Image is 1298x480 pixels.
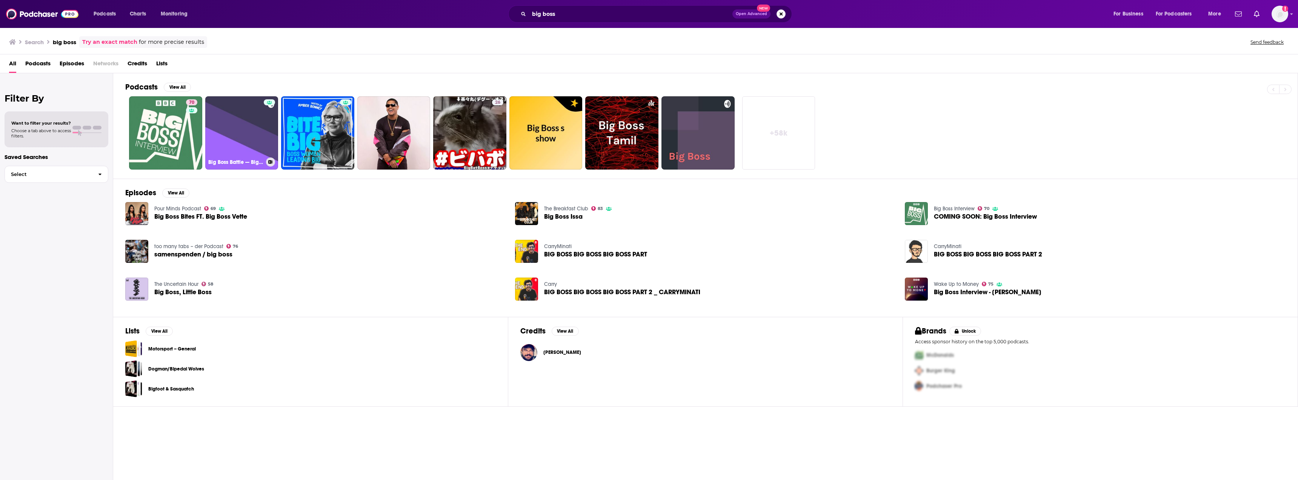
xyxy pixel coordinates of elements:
[515,240,538,263] img: BIG BOSS BIG BOSS BIG BOSS PART
[912,378,926,394] img: Third Pro Logo
[1203,8,1230,20] button: open menu
[978,206,990,211] a: 70
[5,153,108,161] p: Saved Searches
[93,57,118,73] span: Networks
[11,120,71,126] span: Want to filter your results?
[926,367,955,374] span: Burger King
[154,251,232,258] a: samenspenden / big boss
[5,93,108,104] h2: Filter By
[25,57,51,73] a: Podcasts
[53,39,76,46] h3: big boss
[128,57,147,73] a: Credits
[544,213,583,220] a: Big Boss Issa
[233,245,238,248] span: 76
[934,213,1037,220] a: COMING SOON: Big Boss Interview
[934,205,975,212] a: Big Boss Interview
[988,282,993,286] span: 75
[934,281,979,287] a: Wake Up to Money
[208,159,263,165] h3: Big Boss Battle — Big Boss Babble
[189,99,194,106] span: 70
[544,243,572,250] a: CarryMinati
[25,39,44,46] h3: Search
[208,282,213,286] span: 58
[1272,6,1288,22] button: Show profile menu
[155,8,197,20] button: open menu
[125,188,156,198] h2: Episodes
[926,352,954,358] span: McDonalds
[515,278,538,301] img: BIG BOSS BIG BOSS BIG BOSS PART 2 _ CARRYMINATI
[982,282,994,286] a: 75
[934,251,1042,258] a: BIG BOSS BIG BOSS BIG BOSS PART 2
[544,251,647,258] a: BIG BOSS BIG BOSS BIG BOSS PART
[915,339,1286,344] p: Access sponsor history on the top 5,000 podcasts.
[211,207,216,210] span: 69
[154,289,212,295] a: Big Boss, Little Boss
[905,278,928,301] img: Big Boss Interview - John Roberts
[520,326,579,336] a: CreditsView All
[591,206,603,211] a: 83
[162,188,189,198] button: View All
[757,5,770,12] span: New
[154,281,198,287] a: The Uncertain Hour
[905,240,928,263] img: BIG BOSS BIG BOSS BIG BOSS PART 2
[742,96,815,170] a: +58k
[732,9,770,19] button: Open AdvancedNew
[125,340,142,357] a: Motorsport – General
[148,345,196,353] a: Motorsport – General
[88,8,126,20] button: open menu
[492,99,503,105] a: 26
[495,99,500,106] span: 26
[544,205,588,212] a: The Breakfast Club
[543,349,581,355] a: Michael Ervin
[154,243,223,250] a: too many tabs – der Podcast
[125,82,158,92] h2: Podcasts
[148,365,204,373] a: Dogman/Bipedal Wolves
[9,57,16,73] a: All
[520,344,537,361] img: Michael Ervin
[129,96,202,170] a: 70
[544,289,700,295] a: BIG BOSS BIG BOSS BIG BOSS PART 2 _ CARRYMINATI
[949,327,981,336] button: Unlock
[130,9,146,19] span: Charts
[6,7,78,21] img: Podchaser - Follow, Share and Rate Podcasts
[926,383,962,389] span: Podchaser Pro
[552,327,579,336] button: View All
[11,128,71,139] span: Choose a tab above to access filters.
[934,289,1041,295] a: Big Boss Interview - John Roberts
[736,12,767,16] span: Open Advanced
[912,363,926,378] img: Second Pro Logo
[1151,8,1203,20] button: open menu
[1232,8,1245,20] a: Show notifications dropdown
[1208,9,1221,19] span: More
[156,57,168,73] a: Lists
[154,213,247,220] span: Big Boss Bites FT. Big Boss Vette
[433,96,506,170] a: 26
[125,278,148,301] img: Big Boss, Little Boss
[984,207,989,210] span: 70
[905,202,928,225] img: COMING SOON: Big Boss Interview
[204,206,216,211] a: 69
[1251,8,1263,20] a: Show notifications dropdown
[125,360,142,377] a: Dogman/Bipedal Wolves
[125,202,148,225] img: Big Boss Bites FT. Big Boss Vette
[598,207,603,210] span: 83
[529,8,732,20] input: Search podcasts, credits, & more...
[82,38,137,46] a: Try an exact match
[5,166,108,183] button: Select
[148,385,194,393] a: Bigfoot & Sasquatch
[164,83,191,92] button: View All
[934,289,1041,295] span: Big Boss Interview - [PERSON_NAME]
